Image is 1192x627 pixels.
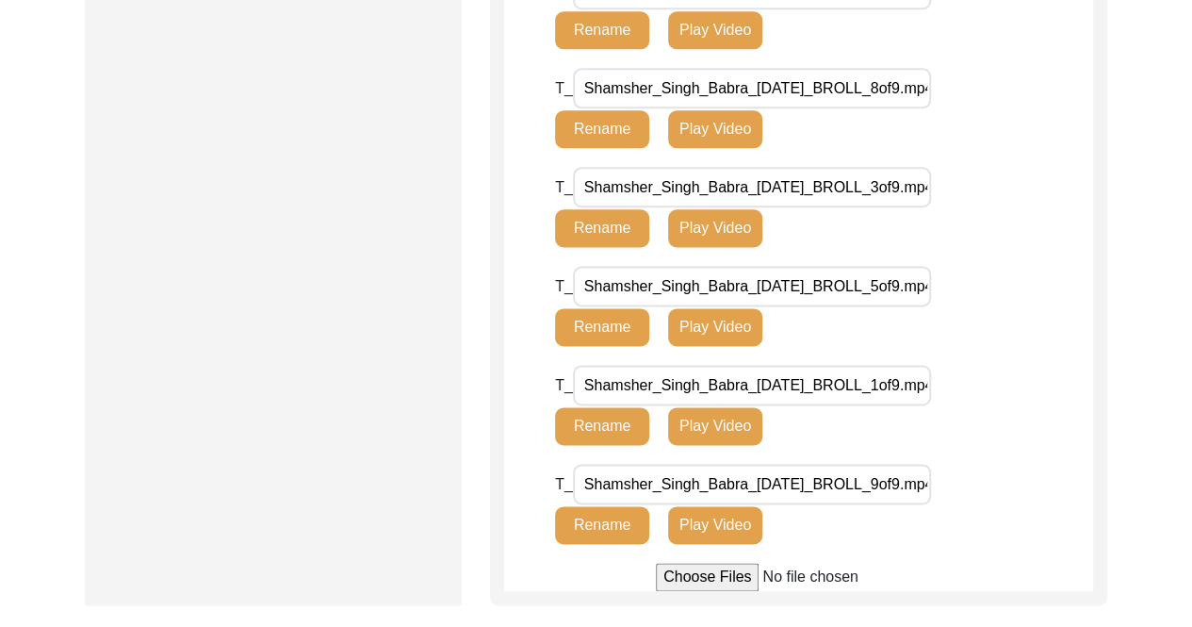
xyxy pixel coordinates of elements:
span: T_ [555,377,573,393]
button: Rename [555,308,649,346]
button: Rename [555,506,649,544]
button: Rename [555,11,649,49]
button: Play Video [668,110,762,148]
button: Play Video [668,308,762,346]
button: Rename [555,407,649,445]
button: Rename [555,110,649,148]
button: Play Video [668,407,762,445]
button: Rename [555,209,649,247]
span: T_ [555,476,573,492]
button: Play Video [668,11,762,49]
button: Play Video [668,506,762,544]
span: T_ [555,278,573,294]
span: T_ [555,80,573,96]
button: Play Video [668,209,762,247]
span: T_ [555,179,573,195]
